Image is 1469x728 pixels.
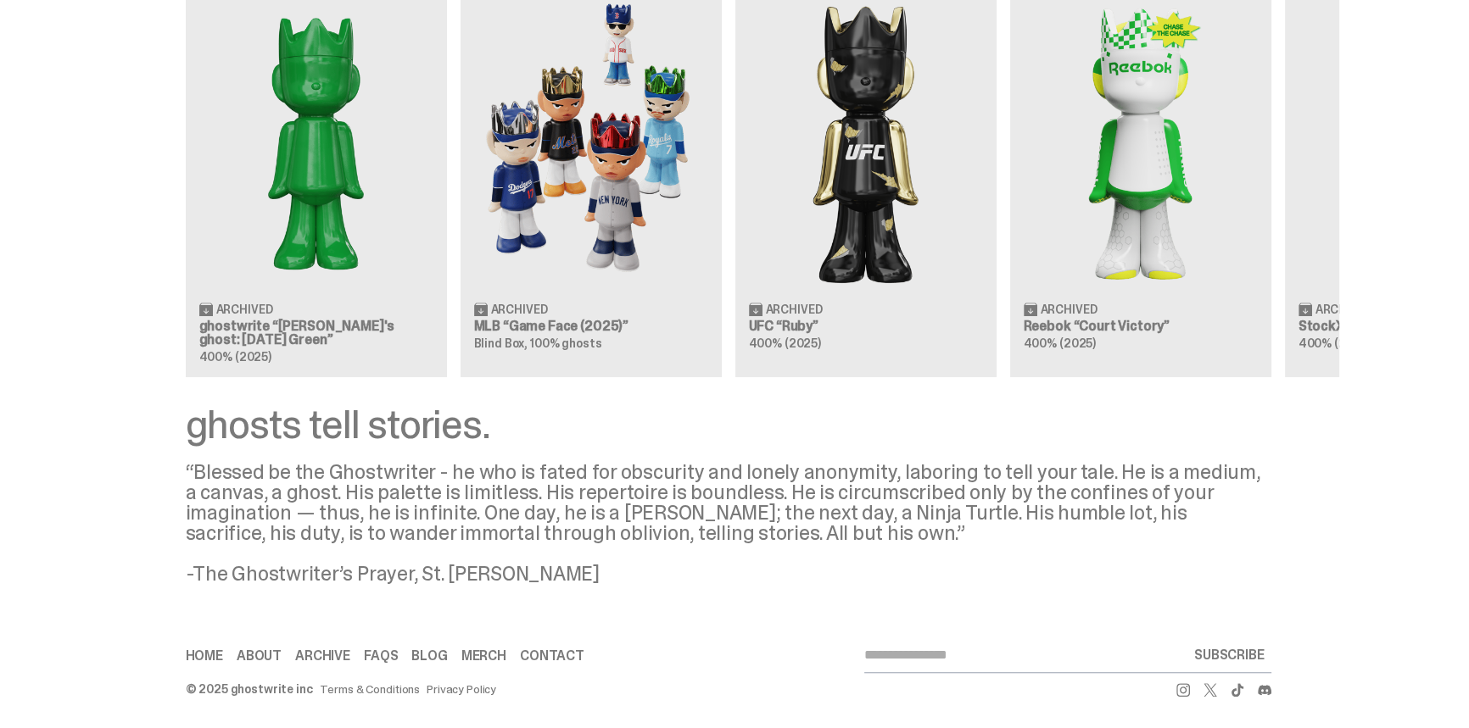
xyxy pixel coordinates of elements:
a: Merch [461,649,506,663]
a: Privacy Policy [427,683,496,695]
a: Archive [295,649,350,663]
h3: UFC “Ruby” [749,320,983,333]
span: Archived [491,303,548,315]
a: FAQs [364,649,398,663]
span: 100% ghosts [530,336,601,351]
span: Archived [1315,303,1372,315]
span: Archived [1041,303,1098,315]
a: About [237,649,282,663]
h3: ghostwrite “[PERSON_NAME]'s ghost: [DATE] Green” [199,320,433,347]
a: Terms & Conditions [320,683,420,695]
span: 400% (2025) [199,349,271,364]
div: ghosts tell stories. [186,404,1271,445]
span: Archived [766,303,823,315]
span: 400% (2025) [1299,336,1371,351]
span: Blind Box, [474,336,528,351]
div: © 2025 ghostwrite inc [186,683,313,695]
span: 400% (2025) [1024,336,1096,351]
span: 400% (2025) [749,336,821,351]
h3: MLB “Game Face (2025)” [474,320,708,333]
div: “Blessed be the Ghostwriter - he who is fated for obscurity and lonely anonymity, laboring to tel... [186,462,1271,584]
a: Blog [411,649,447,663]
h3: Reebok “Court Victory” [1024,320,1258,333]
a: Contact [520,649,584,663]
a: Home [186,649,223,663]
button: SUBSCRIBE [1187,638,1271,672]
span: Archived [216,303,273,315]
